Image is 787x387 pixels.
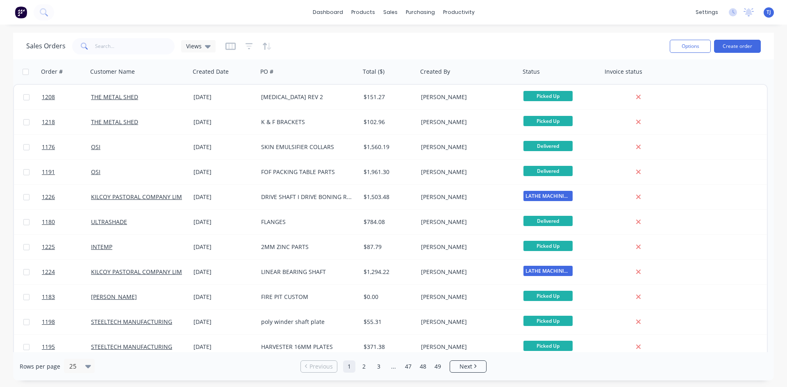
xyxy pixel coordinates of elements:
div: $102.96 [364,118,412,126]
a: STEELTECH MANUFACTURING [91,343,172,351]
button: Create order [714,40,761,53]
a: Page 2 [358,360,370,373]
div: purchasing [402,6,439,18]
div: [DATE] [193,343,255,351]
div: $87.79 [364,243,412,251]
a: Page 1 is your current page [343,360,355,373]
a: ULTRASHADE [91,218,127,226]
a: Jump forward [387,360,400,373]
span: Picked Up [523,116,573,126]
div: [PERSON_NAME] [421,318,512,326]
a: [PERSON_NAME] [91,293,137,301]
a: 1198 [42,310,91,334]
span: 1208 [42,93,55,101]
a: Page 47 [402,360,414,373]
div: [PERSON_NAME] [421,243,512,251]
span: TJ [767,9,771,16]
a: 1208 [42,85,91,109]
div: HARVESTER 16MM PLATES [261,343,352,351]
button: Options [670,40,711,53]
div: poly winder shaft plate [261,318,352,326]
div: [DATE] [193,243,255,251]
div: [DATE] [193,218,255,226]
div: [MEDICAL_DATA] REV 2 [261,93,352,101]
div: [PERSON_NAME] [421,268,512,276]
span: 1195 [42,343,55,351]
div: [DATE] [193,318,255,326]
span: Next [459,362,472,371]
a: THE METAL SHED [91,118,138,126]
div: SKIN EMULSIFIER COLLARS [261,143,352,151]
div: productivity [439,6,479,18]
div: products [347,6,379,18]
a: THE METAL SHED [91,93,138,101]
span: 1226 [42,193,55,201]
div: Customer Name [90,68,135,76]
a: 1218 [42,110,91,134]
div: $55.31 [364,318,412,326]
ul: Pagination [297,360,490,373]
span: 1224 [42,268,55,276]
h1: Sales Orders [26,42,66,50]
span: 1176 [42,143,55,151]
div: [DATE] [193,268,255,276]
span: Delivered [523,216,573,226]
img: Factory [15,6,27,18]
span: Previous [309,362,333,371]
a: 1180 [42,210,91,234]
span: Delivered [523,141,573,151]
a: KILCOY PASTORAL COMPANY LIMITED [91,193,194,201]
a: Previous page [301,362,337,371]
div: FLANGES [261,218,352,226]
div: [PERSON_NAME] [421,293,512,301]
div: Invoice status [605,68,642,76]
a: Page 49 [432,360,444,373]
div: FIRE PIT CUSTOM [261,293,352,301]
div: [DATE] [193,293,255,301]
input: Search... [95,38,175,54]
div: [DATE] [193,118,255,126]
div: $1,294.22 [364,268,412,276]
a: 1191 [42,160,91,184]
span: Picked Up [523,316,573,326]
a: KILCOY PASTORAL COMPANY LIMITED [91,268,194,276]
span: LATHE MACHINING [523,191,573,201]
div: Status [523,68,540,76]
a: 1225 [42,235,91,259]
div: $1,503.48 [364,193,412,201]
div: [DATE] [193,168,255,176]
a: Page 48 [417,360,429,373]
div: [PERSON_NAME] [421,143,512,151]
div: K & F BRACKETS [261,118,352,126]
div: [PERSON_NAME] [421,118,512,126]
div: $784.08 [364,218,412,226]
div: PO # [260,68,273,76]
span: 1225 [42,243,55,251]
span: Delivered [523,166,573,176]
div: Created Date [193,68,229,76]
div: [DATE] [193,143,255,151]
a: 1183 [42,285,91,309]
div: DRIVE SHAFT I DRIVE BONING ROOM [261,193,352,201]
a: STEELTECH MANUFACTURING [91,318,172,326]
div: LINEAR BEARING SHAFT [261,268,352,276]
div: $1,560.19 [364,143,412,151]
div: [PERSON_NAME] [421,343,512,351]
div: [PERSON_NAME] [421,168,512,176]
a: 1226 [42,185,91,209]
a: 1195 [42,335,91,359]
a: 1176 [42,135,91,159]
div: 2MM ZINC PARTS [261,243,352,251]
a: Page 3 [373,360,385,373]
span: 1191 [42,168,55,176]
span: Views [186,42,202,50]
a: Next page [450,362,486,371]
div: [DATE] [193,93,255,101]
div: [PERSON_NAME] [421,193,512,201]
a: OSI [91,143,100,151]
span: 1183 [42,293,55,301]
div: [PERSON_NAME] [421,218,512,226]
span: 1180 [42,218,55,226]
span: Picked Up [523,291,573,301]
div: Created By [420,68,450,76]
